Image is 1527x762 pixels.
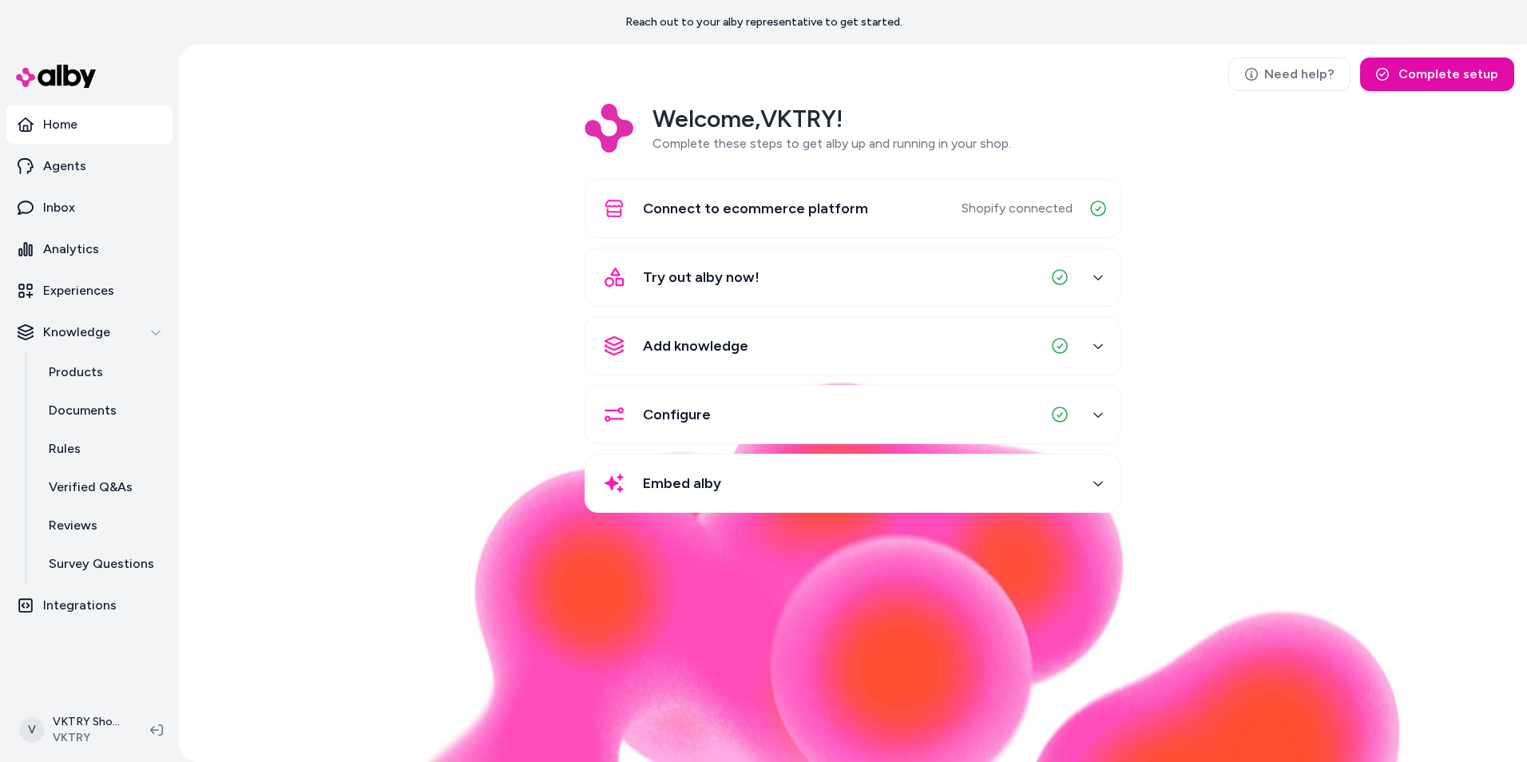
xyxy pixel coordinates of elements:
[33,468,173,506] a: Verified Q&As
[33,353,173,391] a: Products
[49,363,103,382] p: Products
[33,391,173,430] a: Documents
[43,281,114,300] p: Experiences
[643,335,748,357] span: Add knowledge
[625,14,902,30] p: Reach out to your alby representative to get started.
[595,464,1111,502] button: Embed alby
[595,327,1111,365] button: Add knowledge
[43,323,110,342] p: Knowledge
[595,189,1111,228] button: Connect to ecommerce platformShopify connected
[652,136,1011,151] span: Complete these steps to get alby up and running in your shop.
[16,65,96,88] img: alby Logo
[643,403,711,426] span: Configure
[43,240,99,259] p: Analytics
[43,596,117,615] p: Integrations
[43,115,77,134] p: Home
[643,197,868,220] span: Connect to ecommerce platform
[19,717,45,743] span: V
[49,516,97,535] p: Reviews
[962,199,1073,218] span: Shopify connected
[33,506,173,545] a: Reviews
[49,401,117,420] p: Documents
[49,478,133,497] p: Verified Q&As
[6,147,173,185] a: Agents
[10,704,137,756] button: VVKTRY ShopifyVKTRY
[1360,58,1514,91] button: Complete setup
[6,105,173,144] a: Home
[43,157,86,176] p: Agents
[652,104,1011,134] h2: Welcome, VKTRY !
[43,198,75,217] p: Inbox
[33,545,173,583] a: Survey Questions
[643,266,760,288] span: Try out alby now!
[595,395,1111,434] button: Configure
[585,104,633,153] img: Logo
[33,430,173,468] a: Rules
[53,714,125,730] p: VKTRY Shopify
[595,258,1111,296] button: Try out alby now!
[49,439,81,458] p: Rules
[1228,58,1351,91] a: Need help?
[303,381,1402,762] img: alby Bubble
[6,313,173,351] button: Knowledge
[6,272,173,310] a: Experiences
[643,472,721,494] span: Embed alby
[53,730,125,746] span: VKTRY
[6,230,173,268] a: Analytics
[6,189,173,227] a: Inbox
[6,586,173,625] a: Integrations
[49,554,154,573] p: Survey Questions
